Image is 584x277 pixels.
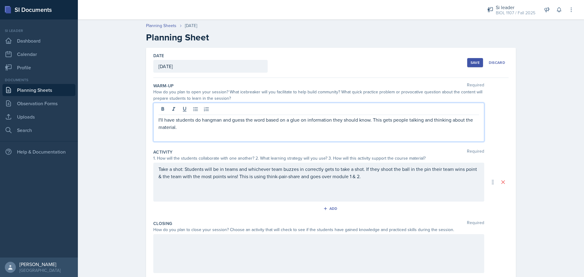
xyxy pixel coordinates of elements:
[2,35,75,47] a: Dashboard
[2,28,75,33] div: Si leader
[2,146,75,158] div: Help & Documentation
[471,60,480,65] div: Save
[146,23,176,29] a: Planning Sheets
[153,83,174,89] label: Warm-Up
[2,84,75,96] a: Planning Sheets
[489,60,505,65] div: Discard
[2,111,75,123] a: Uploads
[2,97,75,109] a: Observation Forms
[2,61,75,74] a: Profile
[146,32,516,43] h2: Planning Sheet
[485,58,509,67] button: Discard
[496,4,535,11] div: Si leader
[496,10,535,16] div: BIOL 1107 / Fall 2025
[153,220,172,227] label: Closing
[185,23,197,29] div: [DATE]
[467,58,483,67] button: Save
[153,155,484,161] div: 1. How will the students collaborate with one another? 2. What learning strategy will you use? 3....
[467,149,484,155] span: Required
[158,165,479,180] p: Take a shot: Students will be in teams and whichever team buzzes in correctly gets to take a shot...
[158,116,479,131] p: I'll have students do hangman and guess the word based on a glue on information they should know....
[153,53,164,59] label: Date
[467,220,484,227] span: Required
[19,267,61,273] div: [GEOGRAPHIC_DATA]
[325,206,338,211] div: Add
[2,124,75,136] a: Search
[467,83,484,89] span: Required
[153,227,484,233] div: How do you plan to close your session? Choose an activity that will check to see if the students ...
[153,149,173,155] label: Activity
[2,48,75,60] a: Calendar
[153,89,484,102] div: How do you plan to open your session? What icebreaker will you facilitate to help build community...
[19,261,61,267] div: [PERSON_NAME]
[321,204,341,213] button: Add
[2,77,75,83] div: Documents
